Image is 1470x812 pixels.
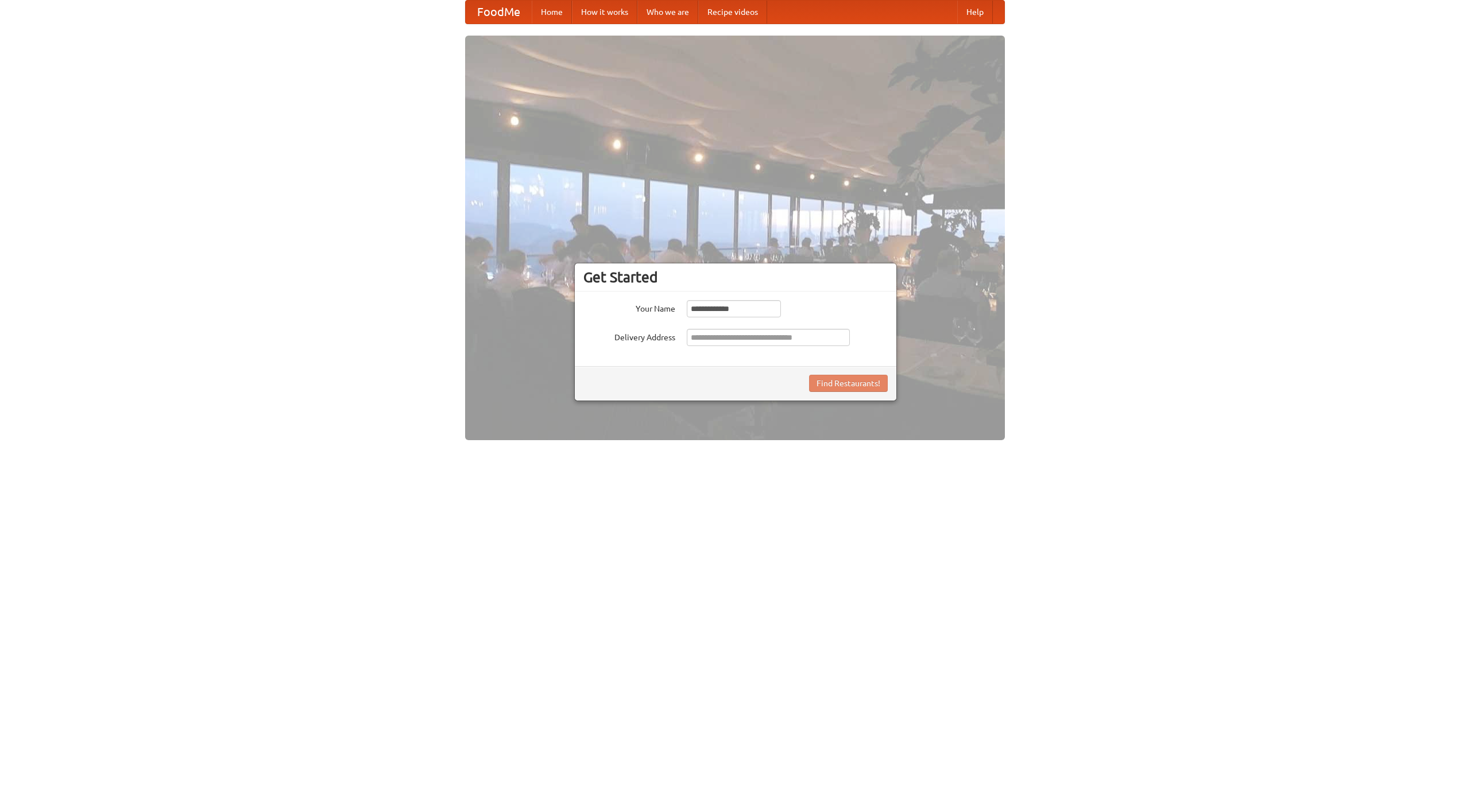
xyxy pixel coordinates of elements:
a: Who we are [637,1,698,24]
h3: Get Started [583,269,888,286]
a: Help [957,1,993,24]
a: How it works [572,1,637,24]
a: Home [532,1,572,24]
label: Delivery Address [583,329,675,343]
a: Recipe videos [698,1,767,24]
button: Find Restaurants! [809,375,888,392]
a: FoodMe [466,1,532,24]
label: Your Name [583,300,675,314]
